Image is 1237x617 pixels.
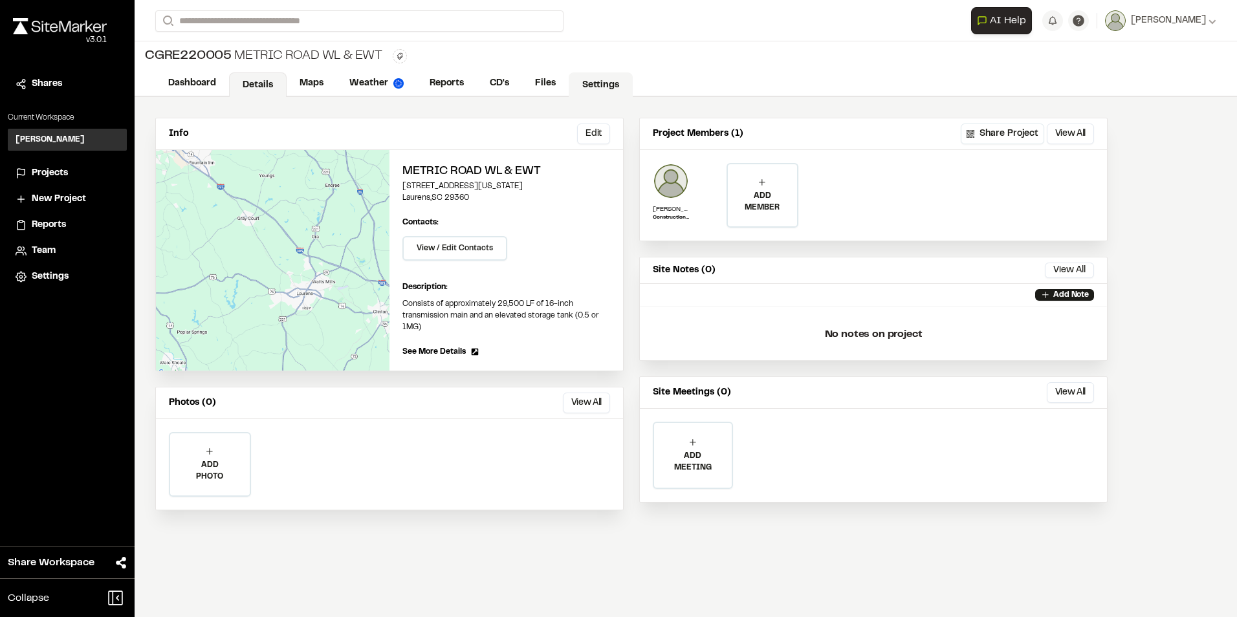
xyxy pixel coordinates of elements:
p: Consists of approximately 29,500 LF of 16-inch transmission main and an elevated storage tank (0.... [402,298,610,333]
span: AI Help [990,13,1026,28]
button: [PERSON_NAME] [1105,10,1216,31]
button: Edit [577,124,610,144]
button: View All [563,393,610,413]
a: CD's [477,71,522,96]
a: New Project [16,192,119,206]
span: [PERSON_NAME] [1131,14,1206,28]
p: Site Meetings (0) [653,385,731,400]
p: Description: [402,281,610,293]
div: Metric Road WL & EWT [145,47,382,66]
p: ADD MEETING [654,450,732,473]
a: Shares [16,77,119,91]
p: [STREET_ADDRESS][US_STATE] [402,180,610,192]
button: Search [155,10,179,32]
span: New Project [32,192,86,206]
span: Projects [32,166,68,180]
span: Team [32,244,56,258]
p: Info [169,127,188,141]
p: ADD MEMBER [728,190,796,213]
p: Site Notes (0) [653,263,716,277]
span: Share Workspace [8,555,94,570]
span: Reports [32,218,66,232]
a: Reports [417,71,477,96]
img: precipai.png [393,78,404,89]
button: View All [1047,124,1094,144]
a: Settings [569,72,633,97]
a: Dashboard [155,71,229,96]
p: Construction Manager [653,214,689,222]
button: Open AI Assistant [971,7,1032,34]
span: Shares [32,77,62,91]
p: Photos (0) [169,396,216,410]
a: Settings [16,270,119,284]
span: Settings [32,270,69,284]
a: Details [229,72,287,97]
button: Edit Tags [393,49,407,63]
p: Laurens , SC 29360 [402,192,610,204]
button: View All [1047,382,1094,403]
p: No notes on project [650,314,1097,355]
span: CGRE220005 [145,47,232,66]
span: Collapse [8,590,49,606]
h3: [PERSON_NAME] [16,134,85,146]
span: See More Details [402,346,466,358]
button: View All [1045,263,1094,278]
img: rebrand.png [13,18,107,34]
p: ADD PHOTO [170,459,250,482]
a: Files [522,71,569,96]
a: Weather [336,71,417,96]
p: Add Note [1053,289,1089,301]
p: [PERSON_NAME] [653,204,689,214]
button: Share Project [961,124,1044,144]
div: Open AI Assistant [971,7,1037,34]
a: Projects [16,166,119,180]
a: Maps [287,71,336,96]
p: Project Members (1) [653,127,743,141]
button: View / Edit Contacts [402,236,507,261]
div: Oh geez...please don't... [13,34,107,46]
a: Reports [16,218,119,232]
img: Chris White [653,163,689,199]
a: Team [16,244,119,258]
p: Contacts: [402,217,439,228]
h2: Metric Road WL & EWT [402,163,610,180]
p: Current Workspace [8,112,127,124]
img: User [1105,10,1126,31]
